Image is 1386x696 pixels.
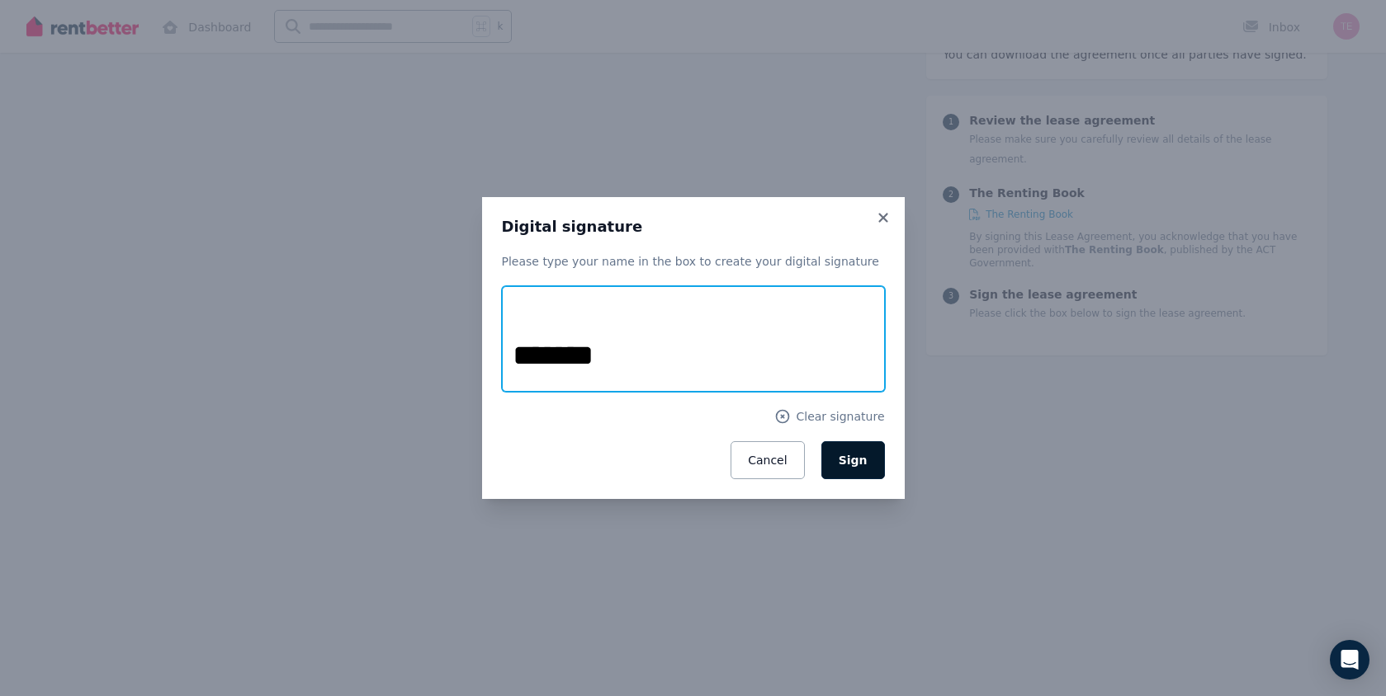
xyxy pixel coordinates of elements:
[731,441,804,479] button: Cancel
[502,217,885,237] h3: Digital signature
[796,408,884,425] span: Clear signature
[502,253,885,270] p: Please type your name in the box to create your digital signature
[821,441,885,479] button: Sign
[839,454,868,467] span: Sign
[1330,640,1369,680] div: Open Intercom Messenger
